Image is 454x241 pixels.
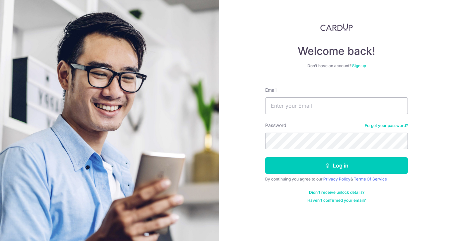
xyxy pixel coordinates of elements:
[265,177,408,182] div: By continuing you agree to our &
[365,123,408,128] a: Forgot your password?
[265,87,276,93] label: Email
[265,45,408,58] h4: Welcome back!
[265,97,408,114] input: Enter your Email
[354,177,387,181] a: Terms Of Service
[320,23,353,31] img: CardUp Logo
[352,63,366,68] a: Sign up
[323,177,350,181] a: Privacy Policy
[265,122,286,129] label: Password
[265,157,408,174] button: Log in
[265,63,408,68] div: Don’t have an account?
[309,190,364,195] a: Didn't receive unlock details?
[307,198,366,203] a: Haven't confirmed your email?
